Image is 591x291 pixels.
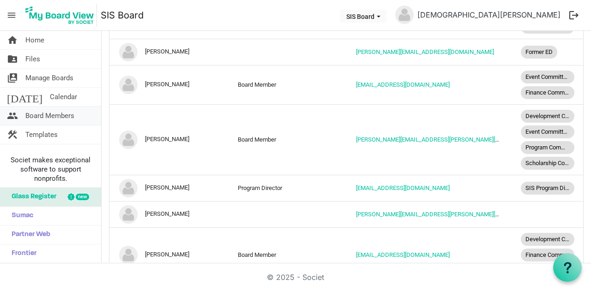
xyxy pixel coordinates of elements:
td: Khyree Smith is template cell column header Name [109,175,228,201]
a: [PERSON_NAME][EMAIL_ADDRESS][PERSON_NAME][DOMAIN_NAME] [356,211,538,218]
td: column header Position [228,201,347,227]
td: Poorvee Vyas is template cell column header Name [109,201,228,227]
td: Development CommitteeFinance CommitteeStrategic Planning Committee is template cell column header... [512,227,583,282]
td: Glenn McCray is template cell column header Name [109,39,228,65]
button: logout [564,6,584,25]
a: [EMAIL_ADDRESS][DOMAIN_NAME] [356,81,450,88]
a: © 2025 - Societ [267,273,324,282]
td: SIS Program Director is template cell column header Skills [512,175,583,201]
td: rwmadel@hotmail.com is template cell column header Contact Info [346,227,512,282]
td: John Hunt is template cell column header Name [109,65,228,104]
img: no-profile-picture.svg [395,6,414,24]
td: Development CommitteeEvent CommitteeProgram CommitteeScholarship Committee is template cell colum... [512,104,583,175]
span: Sumac [7,207,33,225]
span: Board Members [25,107,74,125]
img: no-profile-picture.svg [119,246,138,264]
img: My Board View Logo [23,4,97,27]
span: Templates [25,125,58,144]
span: switch_account [7,69,18,87]
a: [DEMOGRAPHIC_DATA][PERSON_NAME] [414,6,564,24]
a: [PERSON_NAME][EMAIL_ADDRESS][DOMAIN_NAME] [356,48,494,55]
span: Frontier [7,244,36,263]
img: no-profile-picture.svg [119,76,138,94]
a: [EMAIL_ADDRESS][DOMAIN_NAME] [356,184,450,191]
td: Program Director column header Position [228,175,347,201]
button: SIS Board dropdownbutton [340,10,386,23]
span: home [7,31,18,49]
td: Board Member column header Position [228,65,347,104]
span: [DATE] [7,88,42,106]
span: Files [25,50,40,68]
td: Board Member column header Position [228,104,347,175]
img: no-profile-picture.svg [119,179,138,197]
td: Board Member column header Position [228,227,347,282]
td: Katie Wallace is template cell column header Name [109,104,228,175]
td: katie.j.h.wallace@gmail.com is template cell column header Contact Info [346,104,512,175]
span: Home [25,31,44,49]
span: people [7,107,18,125]
td: glenn@sportsinschools.org is template cell column header Contact Info [346,39,512,65]
td: Event CommitteeFinance Committee is template cell column header Skills [512,65,583,104]
img: no-profile-picture.svg [119,205,138,224]
a: [EMAIL_ADDRESS][DOMAIN_NAME] [356,251,450,258]
span: Calendar [50,88,77,106]
a: [PERSON_NAME][EMAIL_ADDRESS][PERSON_NAME][DOMAIN_NAME] [356,136,538,143]
a: My Board View Logo [23,4,101,27]
td: column header Position [228,39,347,65]
span: Glass Register [7,188,56,206]
div: new [76,194,89,200]
td: khyree@sportsinschools.org is template cell column header Contact Info [346,175,512,201]
span: menu [3,6,20,24]
td: Robert Madel is template cell column header Name [109,227,228,282]
span: construction [7,125,18,144]
td: poorvee.vyas@gmail.com is template cell column header Contact Info [346,201,512,227]
td: is template cell column header Skills [512,201,583,227]
img: no-profile-picture.svg [119,43,138,61]
td: jhunt@pwrprop.com is template cell column header Contact Info [346,65,512,104]
span: Manage Boards [25,69,73,87]
span: Societ makes exceptional software to support nonprofits. [4,155,97,183]
span: Partner Web [7,226,50,244]
img: no-profile-picture.svg [119,131,138,149]
span: folder_shared [7,50,18,68]
a: SIS Board [101,6,144,24]
td: Former ED is template cell column header Skills [512,39,583,65]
